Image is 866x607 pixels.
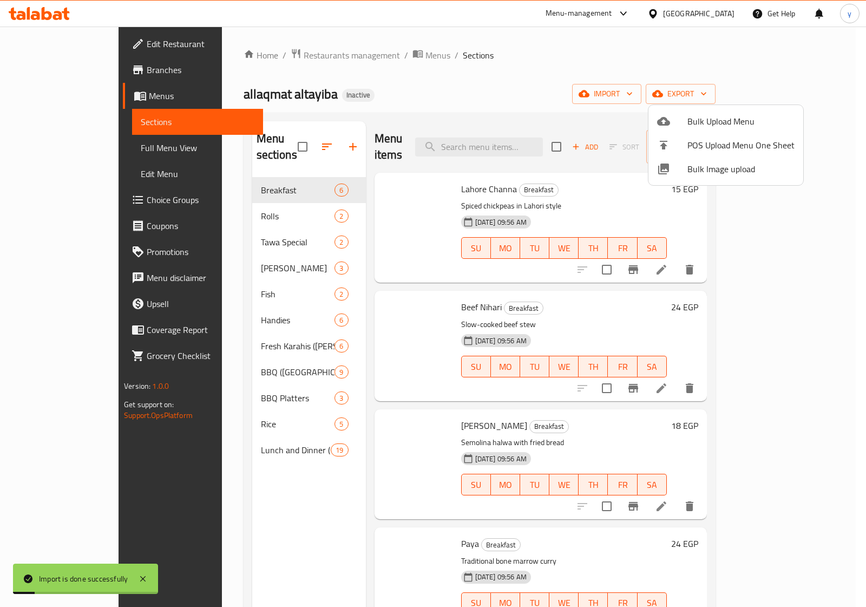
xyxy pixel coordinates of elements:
[687,162,795,175] span: Bulk Image upload
[39,573,128,585] div: Import is done successfully
[687,115,795,128] span: Bulk Upload Menu
[687,139,795,152] span: POS Upload Menu One Sheet
[648,133,803,157] li: POS Upload Menu One Sheet
[648,109,803,133] li: Upload bulk menu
